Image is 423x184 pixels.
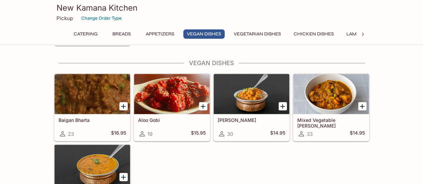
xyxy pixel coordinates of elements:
button: Vegan Dishes [183,29,225,39]
div: Chana Masala [214,74,289,114]
h5: $14.95 [270,130,285,138]
h5: $14.95 [350,130,365,138]
h5: [PERSON_NAME] [218,117,285,123]
button: Add Mixed Vegetable Curry [358,102,366,111]
button: Appetizers [142,29,178,39]
span: 23 [68,131,74,137]
h3: New Kamana Kitchen [57,3,367,13]
p: Pickup [57,15,73,21]
button: Change Order Type [78,13,125,23]
button: Lamb Dishes [343,29,381,39]
button: Add Yellow Daal Fry [119,173,128,181]
h5: $15.95 [191,130,206,138]
span: 19 [147,131,152,137]
h5: $16.95 [111,130,126,138]
div: Mixed Vegetable Curry [293,74,369,114]
h4: Vegan Dishes [54,59,369,67]
div: Aloo Gobi [134,74,210,114]
button: Breads [107,29,137,39]
div: Baigan Bharta [55,74,130,114]
a: Mixed Vegetable [PERSON_NAME]33$14.95 [293,74,369,141]
span: 30 [227,131,233,137]
button: Add Aloo Gobi [199,102,207,111]
h5: Mixed Vegetable [PERSON_NAME] [297,117,365,128]
h5: Aloo Gobi [138,117,206,123]
a: Baigan Bharta23$16.95 [54,74,130,141]
button: Catering [70,29,101,39]
button: Add Baigan Bharta [119,102,128,111]
a: [PERSON_NAME]30$14.95 [213,74,290,141]
a: Aloo Gobi19$15.95 [134,74,210,141]
span: 33 [307,131,313,137]
button: Vegetarian Dishes [230,29,285,39]
button: Chicken Dishes [290,29,337,39]
h5: Baigan Bharta [59,117,126,123]
button: Add Chana Masala [279,102,287,111]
